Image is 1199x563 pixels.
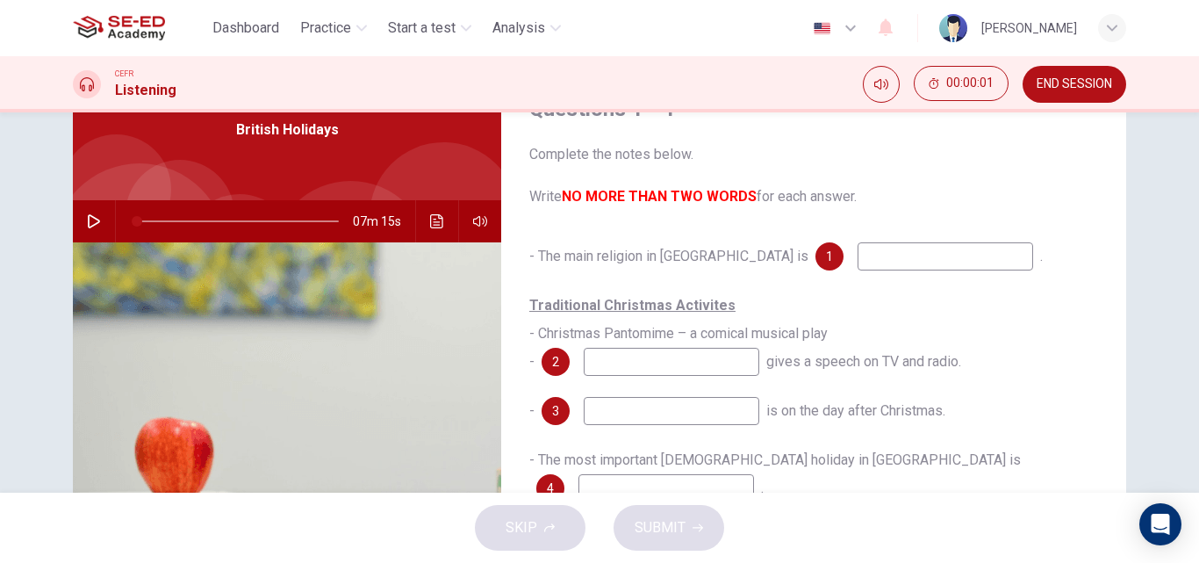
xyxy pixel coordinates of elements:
[205,12,286,44] button: Dashboard
[547,482,554,494] span: 4
[562,188,757,205] b: NO MORE THAN TWO WORDS
[212,18,279,39] span: Dashboard
[492,18,545,39] span: Analysis
[300,18,351,39] span: Practice
[236,119,339,141] span: British Holidays
[981,18,1077,39] div: [PERSON_NAME]
[115,80,176,101] h1: Listening
[529,297,828,370] span: - Christmas Pantomime – a comical musical play -
[552,405,559,417] span: 3
[388,18,456,39] span: Start a test
[381,12,478,44] button: Start a test
[73,11,205,46] a: SE-ED Academy logo
[353,200,415,242] span: 07m 15s
[946,76,994,90] span: 00:00:01
[766,402,945,419] span: is on the day after Christmas.
[529,451,1021,468] span: - The most important [DEMOGRAPHIC_DATA] holiday in [GEOGRAPHIC_DATA] is
[293,12,374,44] button: Practice
[1037,77,1112,91] span: END SESSION
[1139,503,1181,545] div: Open Intercom Messenger
[552,356,559,368] span: 2
[73,11,165,46] img: SE-ED Academy logo
[811,22,833,35] img: en
[485,12,568,44] button: Analysis
[529,248,808,264] span: - The main religion in [GEOGRAPHIC_DATA] is
[939,14,967,42] img: Profile picture
[529,402,535,419] span: -
[766,353,961,370] span: gives a speech on TV and radio.
[761,480,764,496] span: .
[529,144,1098,207] span: Complete the notes below. Write for each answer.
[1040,248,1043,264] span: .
[115,68,133,80] span: CEFR
[1023,66,1126,103] button: END SESSION
[529,297,736,314] u: Traditional Christmas Activites
[423,200,451,242] button: Click to see the audio transcription
[914,66,1009,101] button: 00:00:01
[863,66,900,103] div: Mute
[914,66,1009,103] div: Hide
[826,250,833,263] span: 1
